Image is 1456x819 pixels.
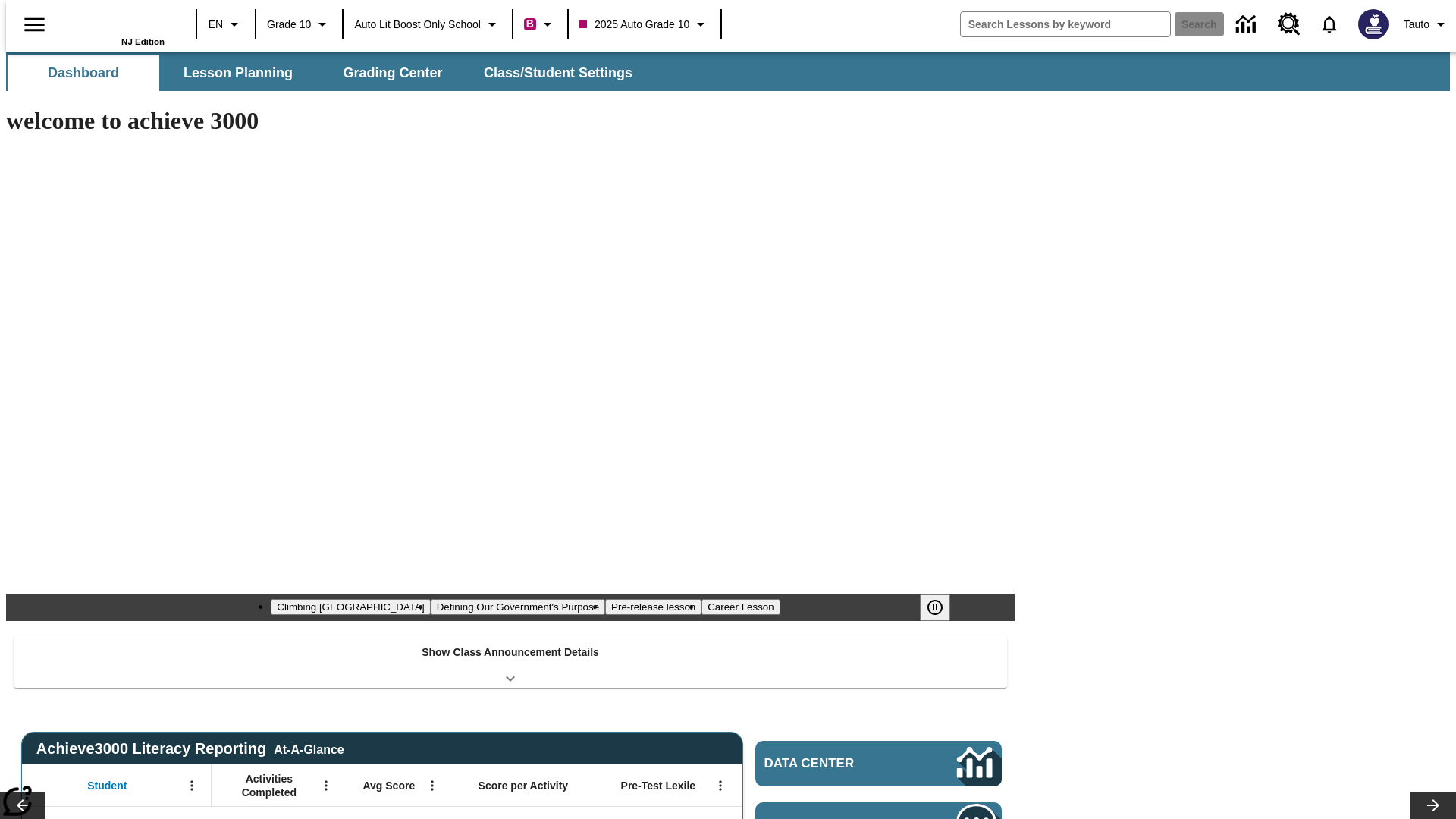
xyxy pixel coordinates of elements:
[579,17,689,33] span: 2025 Auto Grade 10
[1349,5,1398,44] button: Select a new avatar
[180,774,203,797] button: Open Menu
[315,774,337,797] button: Open Menu
[920,594,950,621] button: Pause
[202,11,250,38] button: Language: EN, Select a language
[121,37,165,46] span: NJ Edition
[526,14,534,33] span: B
[605,599,701,615] button: Slide 3 Pre-release lesson
[431,599,605,615] button: Slide 2 Defining Our Government's Purpose
[518,11,563,38] button: Boost Class color is violet red. Change class color
[709,774,732,797] button: Open Menu
[219,772,319,799] span: Activities Completed
[573,11,716,38] button: Class: 2025 Auto Grade 10, Select your class
[479,779,569,792] span: Score per Activity
[8,55,159,91] button: Dashboard
[317,55,469,91] button: Grading Center
[1410,792,1456,819] button: Lesson carousel, Next
[12,2,57,47] button: Open side menu
[1227,4,1269,45] a: Data Center
[701,599,780,615] button: Slide 4 Career Lesson
[36,740,344,758] span: Achieve3000 Literacy Reporting
[348,11,507,38] button: School: Auto Lit Boost only School, Select your school
[274,740,344,757] div: At-A-Glance
[472,55,645,91] button: Class/Student Settings
[422,645,599,661] p: Show Class Announcement Details
[66,7,165,37] a: Home
[14,635,1007,688] div: Show Class Announcement Details
[362,779,415,792] span: Avg Score
[6,107,1015,135] h1: welcome to achieve 3000
[271,599,430,615] button: Slide 1 Climbing Mount Tai
[1404,17,1429,33] span: Tauto
[421,774,444,797] button: Open Menu
[162,55,314,91] button: Lesson Planning
[961,12,1170,36] input: search field
[6,55,646,91] div: SubNavbar
[755,741,1002,786] a: Data Center
[764,756,906,771] span: Data Center
[621,779,696,792] span: Pre-Test Lexile
[354,17,481,33] span: Auto Lit Boost only School
[87,779,127,792] span: Student
[920,594,965,621] div: Pause
[1310,5,1349,44] a: Notifications
[267,17,311,33] span: Grade 10
[66,5,165,46] div: Home
[6,52,1450,91] div: SubNavbar
[1269,4,1310,45] a: Resource Center, Will open in new tab
[1398,11,1456,38] button: Profile/Settings
[261,11,337,38] button: Grade: Grade 10, Select a grade
[209,17,223,33] span: EN
[1358,9,1389,39] img: Avatar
